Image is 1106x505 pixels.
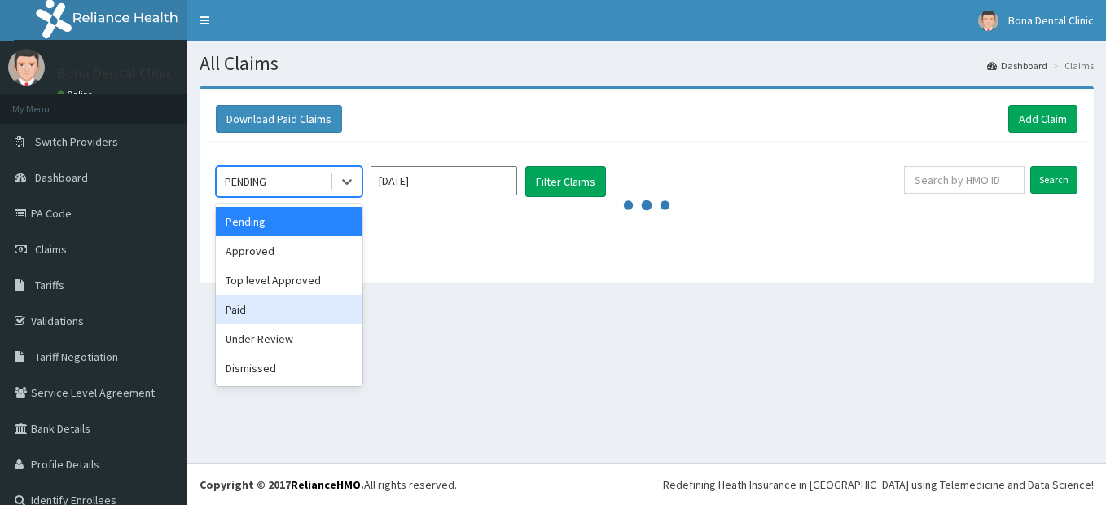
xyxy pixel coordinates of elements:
div: Approved [216,236,362,266]
div: Dismissed [216,353,362,383]
div: PENDING [225,173,266,190]
input: Select Month and Year [371,166,517,195]
a: Dashboard [987,59,1047,72]
h1: All Claims [200,53,1094,74]
span: Bona Dental Clinic [1008,13,1094,28]
span: Tariff Negotiation [35,349,118,364]
span: Switch Providers [35,134,118,149]
button: Download Paid Claims [216,105,342,133]
a: RelianceHMO [291,477,361,492]
span: Claims [35,242,67,257]
svg: audio-loading [622,181,671,230]
div: Redefining Heath Insurance in [GEOGRAPHIC_DATA] using Telemedicine and Data Science! [663,476,1094,493]
div: Pending [216,207,362,236]
a: Online [57,89,96,100]
span: Dashboard [35,170,88,185]
span: Tariffs [35,278,64,292]
a: Add Claim [1008,105,1077,133]
div: Paid [216,295,362,324]
strong: Copyright © 2017 . [200,477,364,492]
input: Search by HMO ID [904,166,1025,194]
img: User Image [8,49,45,86]
p: Bona Dental Clinic [57,66,173,81]
input: Search [1030,166,1077,194]
img: User Image [978,11,998,31]
button: Filter Claims [525,166,606,197]
div: Under Review [216,324,362,353]
footer: All rights reserved. [187,463,1106,505]
div: Top level Approved [216,266,362,295]
li: Claims [1049,59,1094,72]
